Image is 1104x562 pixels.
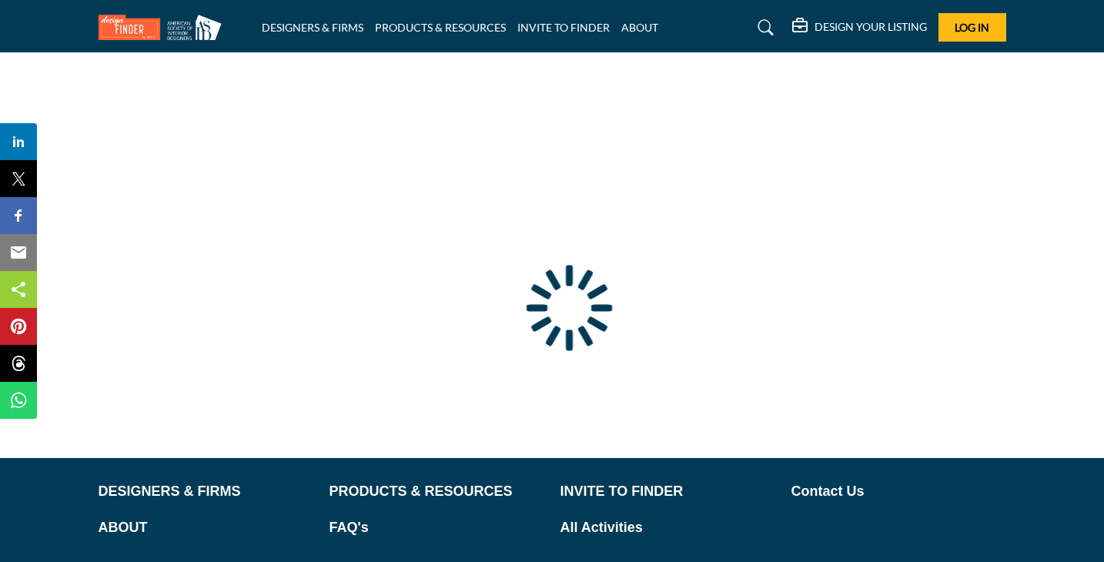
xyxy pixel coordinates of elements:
span: Log In [955,21,989,34]
a: PRODUCTS & RESOURCES [330,481,544,502]
button: Log In [938,13,1006,42]
a: Search [743,15,784,40]
a: Contact Us [791,481,1006,502]
div: DESIGN YOUR LISTING [792,18,927,37]
a: FAQ's [330,517,544,538]
a: DESIGNERS & FIRMS [262,21,363,34]
a: INVITE TO FINDER [517,21,610,34]
a: PRODUCTS & RESOURCES [375,21,506,34]
a: ABOUT [99,517,313,538]
img: Site Logo [99,15,229,40]
a: ABOUT [621,21,658,34]
h5: DESIGN YOUR LISTING [815,20,927,34]
a: INVITE TO FINDER [560,481,775,502]
a: All Activities [560,517,775,538]
a: DESIGNERS & FIRMS [99,481,313,502]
